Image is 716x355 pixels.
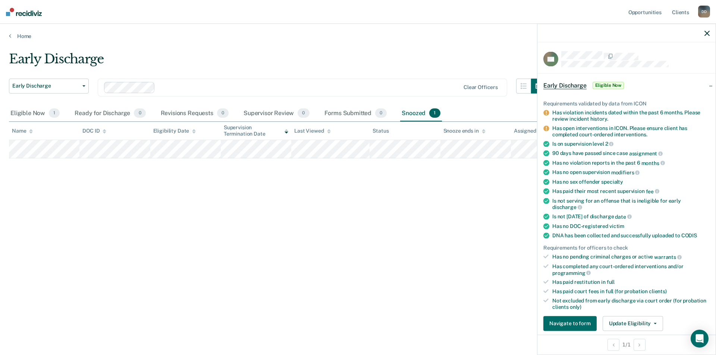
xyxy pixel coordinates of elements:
span: modifiers [611,169,640,175]
div: Requirements validated by data from ICON [543,100,710,107]
span: 0 [298,108,309,118]
span: 2 [605,141,614,147]
div: Early Discharge [9,51,546,73]
div: Is not serving for an offense that is ineligible for early [552,197,710,210]
span: discharge [552,204,582,210]
div: Has violation incidents dated within the past 6 months. Please review incident history. [552,110,710,122]
div: Ready for Discharge [73,105,147,122]
div: Supervisor Review [242,105,311,122]
div: Not excluded from early discharge via court order (for probation clients [552,298,710,310]
div: Has paid restitution in [552,279,710,285]
div: Open Intercom Messenger [691,330,709,348]
div: Has open interventions in ICON. Please ensure client has completed court-ordered interventions. [552,125,710,138]
div: Has no sex offender [552,179,710,185]
div: Requirements for officers to check [543,244,710,251]
span: warrants [654,254,682,260]
button: Previous Opportunity [607,339,619,351]
span: 1 [49,108,60,118]
div: Is not [DATE] of discharge [552,213,710,220]
div: Early DischargeEligible Now [537,73,716,97]
button: Update Eligibility [603,316,663,331]
span: date [615,213,631,219]
span: fee [646,188,659,194]
div: Last Viewed [294,128,330,134]
span: 0 [217,108,229,118]
div: Has no DOC-registered [552,223,710,229]
span: months [641,160,665,166]
div: Has completed any court-ordered interventions and/or [552,263,710,276]
div: 90 days have passed since case [552,150,710,157]
div: Assigned to [514,128,549,134]
div: Has no violation reports in the past 6 [552,159,710,166]
span: Eligible Now [593,82,624,89]
span: Early Discharge [12,83,79,89]
div: Has paid court fees in full (for probation [552,288,710,295]
span: assignment [629,150,663,156]
div: Revisions Requests [159,105,230,122]
button: Next Opportunity [634,339,646,351]
span: 0 [134,108,145,118]
div: Eligible Now [9,105,61,122]
div: Eligibility Date [153,128,196,134]
div: Has no open supervision [552,169,710,176]
a: Navigate to form [543,316,600,331]
span: specialty [601,179,623,185]
span: full [607,279,615,285]
span: clients) [649,288,667,294]
div: DOC ID [82,128,106,134]
span: 1 [429,108,440,118]
div: DNA has been collected and successfully uploaded to [552,232,710,238]
div: D D [698,6,710,18]
div: Has no pending criminal charges or active [552,254,710,260]
div: Name [12,128,33,134]
button: Navigate to form [543,316,597,331]
span: victim [609,223,624,229]
div: Status [373,128,389,134]
span: programming [552,270,591,276]
img: Recidiviz [6,8,42,16]
div: Has paid their most recent supervision [552,188,710,195]
span: 0 [375,108,387,118]
div: 1 / 1 [537,335,716,354]
div: Supervision Termination Date [224,124,288,137]
div: Snooze ends in [443,128,486,134]
div: Forms Submitted [323,105,389,122]
span: only) [570,304,581,310]
div: Snoozed [400,105,442,122]
div: Clear officers [464,84,498,91]
span: CODIS [681,232,697,238]
div: Is on supervision level [552,140,710,147]
a: Home [9,33,707,39]
span: Early Discharge [543,82,587,89]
